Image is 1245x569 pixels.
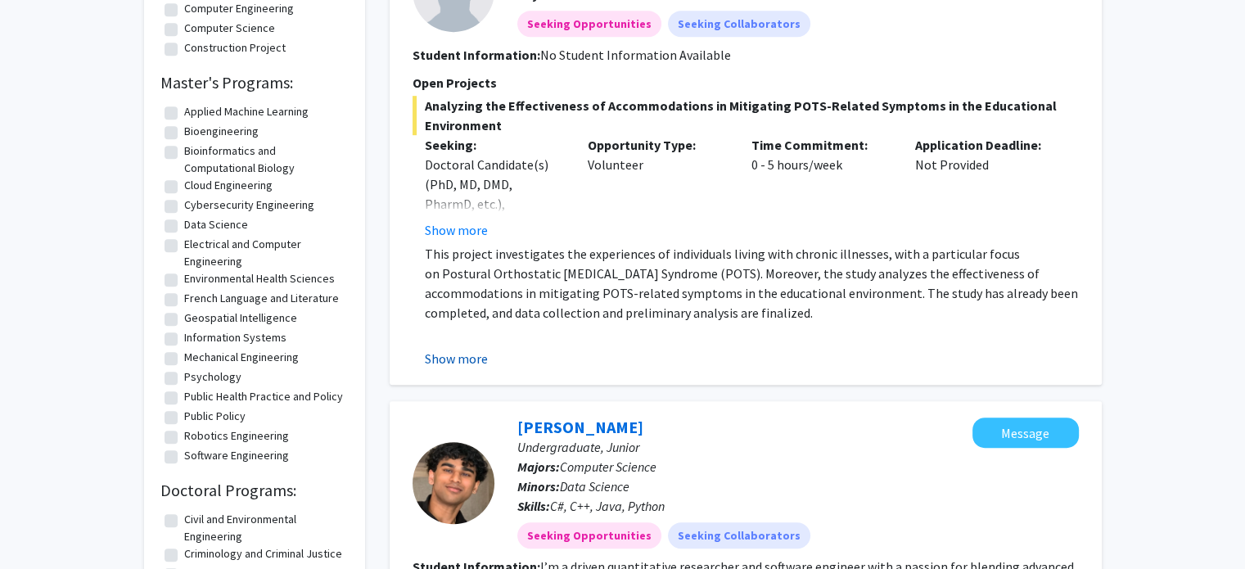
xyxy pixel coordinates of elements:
p: Time Commitment: [751,135,891,155]
mat-chip: Seeking Opportunities [517,11,661,37]
button: Show more [425,220,488,240]
span: This project investigates the experiences of individuals living with chronic illnesses, with a pa... [425,246,1078,321]
label: Public Policy [184,408,246,425]
span: Computer Science [560,458,656,475]
p: Application Deadline: [915,135,1054,155]
label: Telecommunications [184,467,285,484]
label: Psychology [184,368,241,386]
label: Data Science [184,216,248,233]
label: Bioengineering [184,123,259,140]
label: Environmental Health Sciences [184,270,335,287]
div: Volunteer [575,135,739,240]
label: Criminology and Criminal Justice [184,545,342,562]
label: Public Health Practice and Policy [184,388,343,405]
iframe: Chat [12,495,70,557]
b: Minors: [517,478,560,494]
label: Cloud Engineering [184,177,273,194]
span: Open Projects [413,75,497,91]
label: French Language and Literature [184,290,339,307]
button: Show more [425,349,488,368]
button: Message Sashvad Satish Kumar [972,418,1079,448]
div: Not Provided [903,135,1067,240]
label: Computer Science [184,20,275,37]
span: Data Science [560,478,629,494]
label: Cybersecurity Engineering [184,196,314,214]
p: Seeking: [425,135,564,155]
mat-chip: Seeking Opportunities [517,522,661,549]
div: 0 - 5 hours/week [739,135,903,240]
b: Student Information: [413,47,540,63]
label: Applied Machine Learning [184,103,309,120]
h2: Master's Programs: [160,73,349,93]
label: Software Engineering [184,447,289,464]
label: Geospatial Intelligence [184,309,297,327]
span: Analyzing the Effectiveness of Accommodations in Mitigating POTS-Related Symptoms in the Educatio... [413,96,1079,135]
label: Mechanical Engineering [184,349,299,366]
mat-chip: Seeking Collaborators [668,11,810,37]
label: Robotics Engineering [184,427,289,445]
h2: Doctoral Programs: [160,481,349,500]
span: Undergraduate, Junior [517,439,639,455]
mat-chip: Seeking Collaborators [668,522,810,549]
label: Bioinformatics and Computational Biology [184,142,345,177]
span: C#, C++, Java, Python [550,498,665,514]
b: Majors: [517,458,560,475]
label: Construction Project Management [184,39,345,74]
label: Information Systems [184,329,286,346]
span: No Student Information Available [540,47,731,63]
label: Electrical and Computer Engineering [184,236,345,270]
label: Civil and Environmental Engineering [184,511,345,545]
a: [PERSON_NAME] [517,417,643,437]
p: Opportunity Type: [588,135,727,155]
div: Doctoral Candidate(s) (PhD, MD, DMD, PharmD, etc.), Postdoctoral Researcher(s) / Research Staff, ... [425,155,564,273]
b: Skills: [517,498,550,514]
